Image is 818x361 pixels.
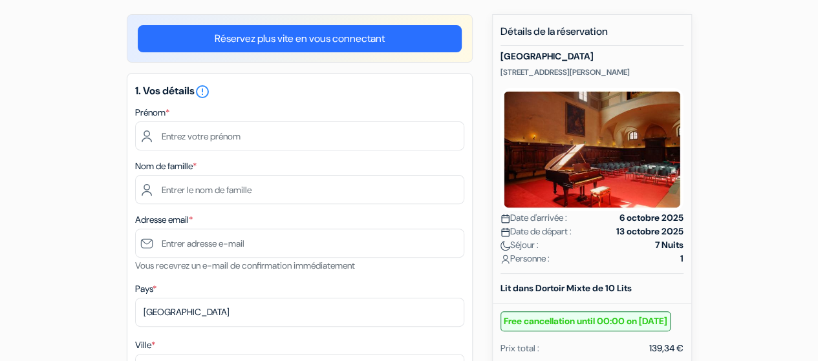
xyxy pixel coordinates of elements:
div: 139,34 € [649,342,683,355]
input: Entrer adresse e-mail [135,229,464,258]
span: Date de départ : [500,225,572,238]
img: user_icon.svg [500,254,510,264]
label: Nom de famille [135,160,197,173]
small: Vous recevrez un e-mail de confirmation immédiatement [135,260,355,271]
a: Réservez plus vite en vous connectant [138,25,462,52]
h5: 1. Vos détails [135,84,464,99]
img: moon.svg [500,241,510,251]
h5: Détails de la réservation [500,25,683,46]
h5: [GEOGRAPHIC_DATA] [500,51,683,62]
img: calendar.svg [500,227,510,237]
b: Lit dans Dortoir Mixte de 10 Lits [500,282,632,294]
span: Date d'arrivée : [500,211,567,225]
strong: 7 Nuits [655,238,683,252]
strong: 13 octobre 2025 [616,225,683,238]
input: Entrer le nom de famille [135,175,464,204]
div: Prix total : [500,342,539,355]
strong: 1 [680,252,683,265]
label: Pays [135,282,156,296]
a: error_outline [195,84,210,98]
label: Prénom [135,106,169,119]
strong: 6 octobre 2025 [619,211,683,225]
input: Entrez votre prénom [135,121,464,150]
small: Free cancellation until 00:00 on [DATE] [500,311,671,331]
label: Ville [135,338,155,352]
img: calendar.svg [500,214,510,223]
label: Adresse email [135,213,193,227]
i: error_outline [195,84,210,99]
span: Séjour : [500,238,539,252]
span: Personne : [500,252,550,265]
p: [STREET_ADDRESS][PERSON_NAME] [500,67,683,77]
